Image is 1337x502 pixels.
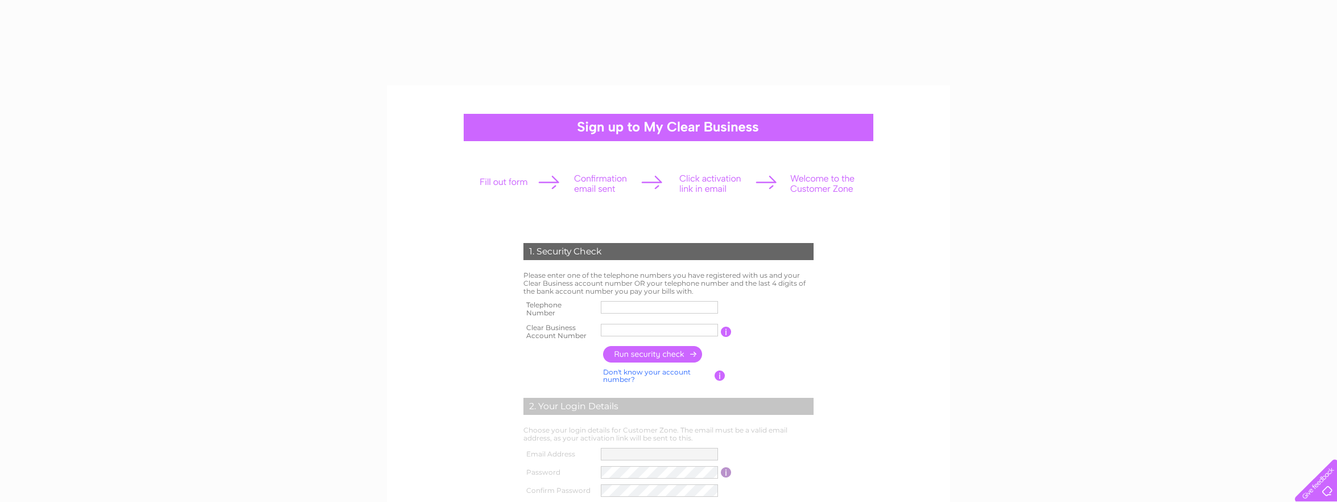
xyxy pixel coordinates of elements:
a: Don't know your account number? [603,368,691,384]
th: Password [521,463,598,482]
th: Clear Business Account Number [521,320,598,343]
input: Information [721,327,732,337]
input: Information [721,467,732,478]
th: Email Address [521,445,598,463]
th: Confirm Password [521,482,598,500]
div: 2. Your Login Details [523,398,814,415]
td: Please enter one of the telephone numbers you have registered with us and your Clear Business acc... [521,269,816,298]
td: Choose your login details for Customer Zone. The email must be a valid email address, as your act... [521,423,816,445]
div: 1. Security Check [523,243,814,260]
th: Telephone Number [521,298,598,320]
input: Information [715,371,725,381]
